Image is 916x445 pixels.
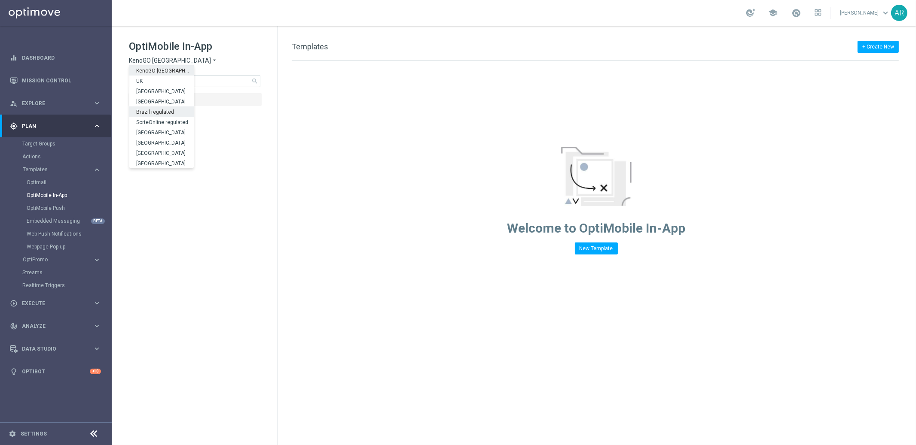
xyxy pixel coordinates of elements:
[891,5,907,21] div: AR
[91,218,105,224] div: BETA
[9,77,101,84] button: Mission Control
[9,430,16,438] i: settings
[22,266,111,279] div: Streams
[22,279,111,292] div: Realtime Triggers
[251,78,258,85] span: search
[10,360,101,383] div: Optibot
[22,166,101,173] button: Templates keyboard_arrow_right
[22,324,93,329] span: Analyze
[22,269,89,276] a: Streams
[9,323,101,330] button: track_changes Analyze keyboard_arrow_right
[292,42,328,51] span: Templates
[93,122,101,130] i: keyboard_arrow_right
[22,46,101,69] a: Dashboard
[22,150,111,163] div: Actions
[9,100,101,107] button: person_search Explore keyboard_arrow_right
[27,192,89,199] a: OptiMobile In-App
[10,322,18,330] i: track_changes
[22,140,89,147] a: Target Groups
[10,322,93,330] div: Analyze
[27,243,89,250] a: Webpage Pop-up
[93,299,101,307] i: keyboard_arrow_right
[27,240,111,253] div: Webpage Pop-up
[22,124,93,129] span: Plan
[129,57,211,65] span: KenoGO [GEOGRAPHIC_DATA]
[22,346,93,351] span: Data Studio
[129,57,218,65] button: KenoGO [GEOGRAPHIC_DATA] arrow_drop_down
[10,122,93,130] div: Plan
[93,99,101,107] i: keyboard_arrow_right
[22,101,93,106] span: Explore
[27,176,111,189] div: Optimail
[23,257,93,262] div: OptiPromo
[9,54,101,61] button: equalizer Dashboard
[23,257,84,262] span: OptiPromo
[27,179,89,186] a: Optimail
[129,39,260,53] h1: OptiMobile In-App
[27,202,111,215] div: OptiMobile Push
[93,166,101,174] i: keyboard_arrow_right
[768,8,778,18] span: school
[93,322,101,330] i: keyboard_arrow_right
[881,8,890,18] span: keyboard_arrow_down
[839,6,891,19] a: [PERSON_NAME]keyboard_arrow_down
[9,123,101,130] button: gps_fixed Plan keyboard_arrow_right
[9,368,101,375] button: lightbulb Optibot +10
[10,300,93,307] div: Execute
[21,431,47,436] a: Settings
[22,137,111,150] div: Target Groups
[9,300,101,307] button: play_circle_outline Execute keyboard_arrow_right
[93,256,101,264] i: keyboard_arrow_right
[27,189,111,202] div: OptiMobile In-App
[27,230,89,237] a: Web Push Notifications
[22,163,111,253] div: Templates
[22,301,93,306] span: Execute
[10,122,18,130] i: gps_fixed
[129,65,194,168] ng-dropdown-panel: Options list
[22,360,90,383] a: Optibot
[90,369,101,374] div: +10
[129,75,260,87] input: Search Template
[10,368,18,375] i: lightbulb
[22,253,111,266] div: OptiPromo
[27,215,111,227] div: Embedded Messaging
[10,69,101,92] div: Mission Control
[27,227,111,240] div: Web Push Notifications
[22,256,101,263] button: OptiPromo keyboard_arrow_right
[575,242,618,254] button: New Template
[10,300,18,307] i: play_circle_outline
[27,218,89,224] a: Embedded Messaging
[27,205,89,212] a: OptiMobile Push
[858,41,899,53] button: + Create New
[23,167,84,172] span: Templates
[9,345,101,352] button: Data Studio keyboard_arrow_right
[211,57,218,65] i: arrow_drop_down
[10,100,93,107] div: Explore
[561,147,632,206] img: emptyStateManageTemplates.jpg
[93,345,101,353] i: keyboard_arrow_right
[22,282,89,289] a: Realtime Triggers
[22,69,101,92] a: Mission Control
[22,153,89,160] a: Actions
[10,345,93,353] div: Data Studio
[23,167,93,172] div: Templates
[507,221,685,236] span: Welcome to OptiMobile In-App
[10,54,18,62] i: equalizer
[10,100,18,107] i: person_search
[10,46,101,69] div: Dashboard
